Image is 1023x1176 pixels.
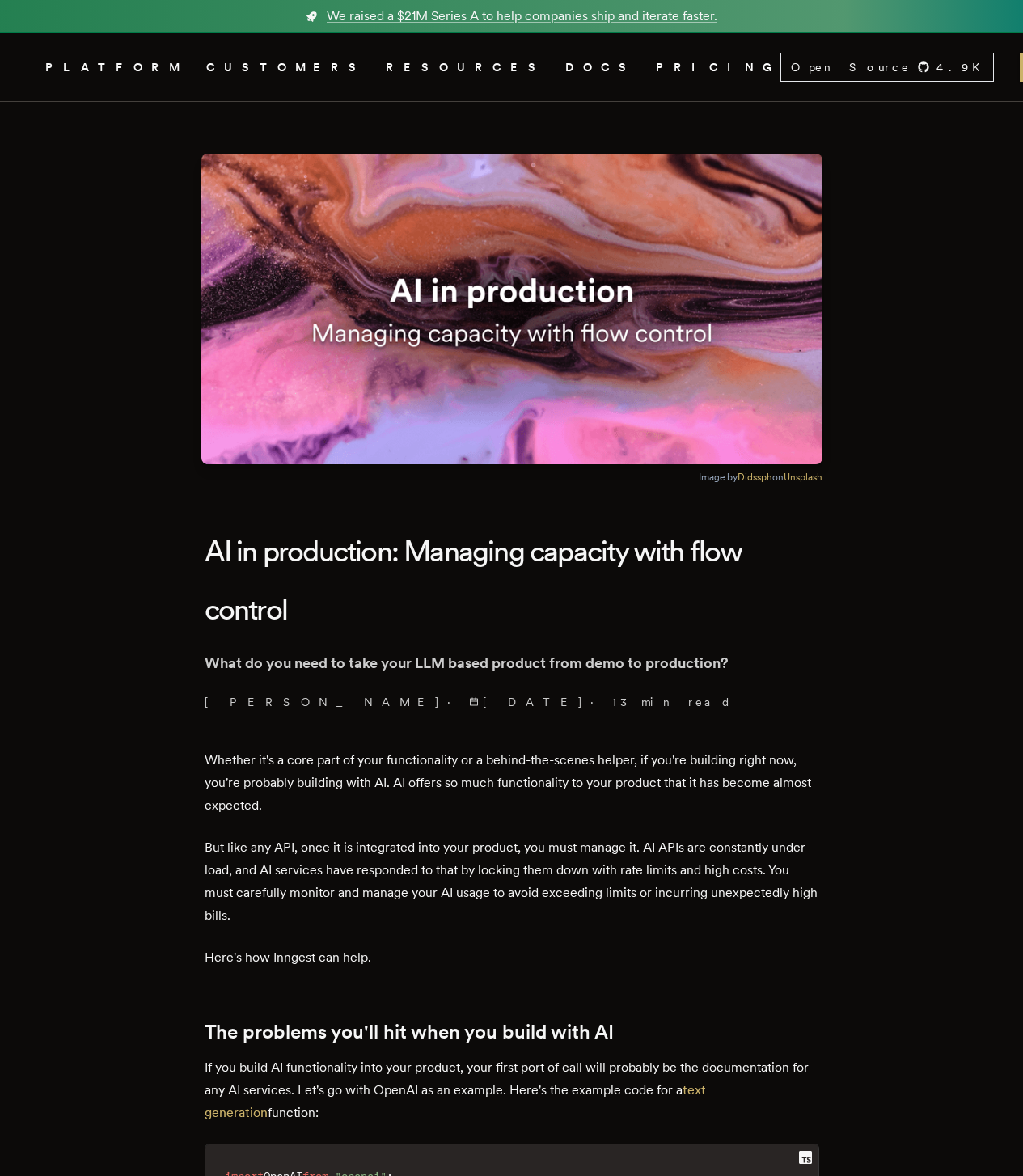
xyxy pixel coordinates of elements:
[205,749,819,817] p: Whether it's a core part of your functionality or a behind-the-scenes helper, if you're building ...
[205,694,441,710] a: [PERSON_NAME]
[205,522,819,639] h1: AI in production: Managing capacity with flow control
[205,652,819,675] p: What do you need to take your LLM based product from demo to production?
[656,57,780,78] a: PRICING
[936,59,990,75] span: 4.9 K
[784,472,822,483] a: Unsplash
[791,59,911,75] span: Open Source
[206,57,366,78] a: CUSTOMERS
[205,694,819,710] p: · ·
[45,57,187,78] button: PLATFORM
[386,57,546,78] button: RESOURCES
[205,1021,819,1043] h2: The problems you'll hit when you build with AI
[738,472,772,483] a: Didssph
[201,154,822,464] img: Featured image for AI in production: Managing capacity with flow control blog post
[469,694,584,710] span: [DATE]
[205,836,819,927] p: But like any API, once it is integrated into your product, you must manage it. AI APIs are consta...
[612,694,732,710] span: 13 min read
[565,57,636,78] a: DOCS
[699,471,822,484] figcaption: Image by on
[205,946,819,969] p: Here's how Inngest can help.
[205,1056,819,1124] p: If you build AI functionality into your product, your first port of call will probably be the doc...
[327,6,717,26] span: We raised a $21M Series A to help companies ship and iterate faster.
